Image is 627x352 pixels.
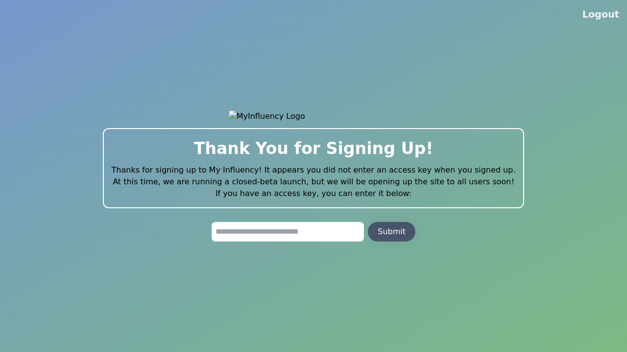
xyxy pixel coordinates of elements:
[229,110,399,122] img: MyInfluency Logo
[112,188,516,199] p: If you have an access key, you can enter it below:
[378,226,406,238] div: Submit
[582,8,619,22] button: Logout
[368,222,415,242] button: Submit
[112,137,516,160] h2: Thank You for Signing Up!
[112,164,516,176] p: Thanks for signing up to My Influency! It appears you did not enter an access key when you signed...
[112,176,516,188] p: At this time, we are running a closed-beta launch, but we will be opening up the site to all user...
